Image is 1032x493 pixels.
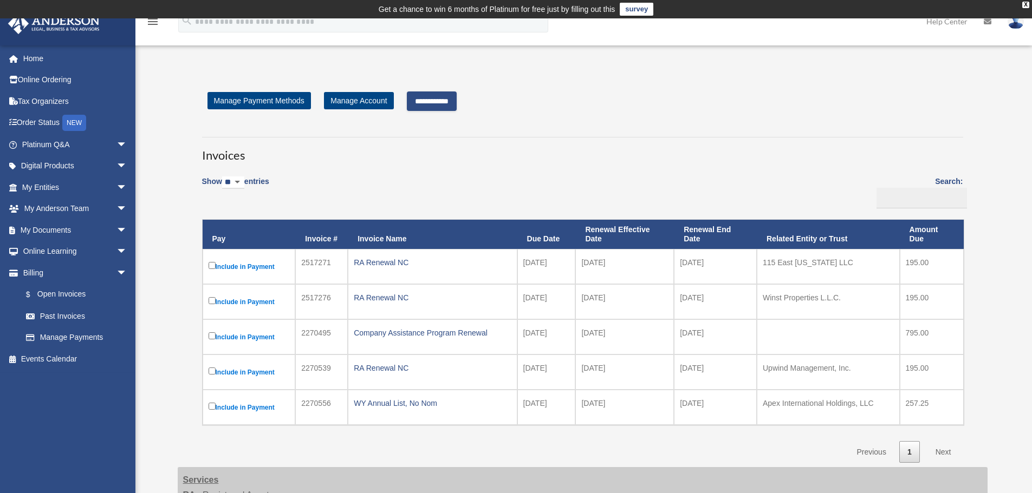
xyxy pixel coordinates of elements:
[15,305,138,327] a: Past Invoices
[757,220,900,249] th: Related Entity or Trust: activate to sort column ascending
[209,295,290,308] label: Include in Payment
[207,92,311,109] a: Manage Payment Methods
[674,354,757,390] td: [DATE]
[62,115,86,131] div: NEW
[354,290,511,305] div: RA Renewal NC
[8,262,138,284] a: Billingarrow_drop_down
[202,175,269,200] label: Show entries
[1022,2,1029,8] div: close
[575,354,674,390] td: [DATE]
[116,155,138,178] span: arrow_drop_down
[877,188,967,208] input: Search:
[146,15,159,28] i: menu
[575,284,674,319] td: [DATE]
[32,288,37,301] span: $
[146,19,159,28] a: menu
[181,15,193,27] i: search
[209,330,290,344] label: Include in Payment
[575,249,674,284] td: [DATE]
[116,198,138,220] span: arrow_drop_down
[203,220,296,249] th: Pay: activate to sort column descending
[379,3,615,16] div: Get a chance to win 6 months of Platinum for free just by filling out this
[757,354,900,390] td: Upwind Management, Inc.
[116,241,138,263] span: arrow_drop_down
[757,284,900,319] td: Winst Properties L.L.C.
[575,220,674,249] th: Renewal Effective Date: activate to sort column ascending
[116,134,138,156] span: arrow_drop_down
[674,390,757,425] td: [DATE]
[8,219,144,241] a: My Documentsarrow_drop_down
[575,319,674,354] td: [DATE]
[8,90,144,112] a: Tax Organizers
[674,284,757,319] td: [DATE]
[222,176,244,189] select: Showentries
[517,220,576,249] th: Due Date: activate to sort column ascending
[295,220,348,249] th: Invoice #: activate to sort column ascending
[517,390,576,425] td: [DATE]
[8,69,144,91] a: Online Ordering
[324,92,393,109] a: Manage Account
[517,284,576,319] td: [DATE]
[8,348,144,370] a: Events Calendar
[517,249,576,284] td: [DATE]
[209,262,216,269] input: Include in Payment
[900,390,964,425] td: 257.25
[209,297,216,304] input: Include in Payment
[295,284,348,319] td: 2517276
[900,249,964,284] td: 195.00
[899,441,920,463] a: 1
[295,249,348,284] td: 2517271
[354,325,511,340] div: Company Assistance Program Renewal
[116,176,138,199] span: arrow_drop_down
[15,327,138,349] a: Manage Payments
[348,220,517,249] th: Invoice Name: activate to sort column ascending
[8,134,144,155] a: Platinum Q&Aarrow_drop_down
[620,3,653,16] a: survey
[8,155,144,177] a: Digital Productsarrow_drop_down
[517,319,576,354] td: [DATE]
[873,175,963,208] label: Search:
[5,13,103,34] img: Anderson Advisors Platinum Portal
[295,390,348,425] td: 2270556
[116,262,138,284] span: arrow_drop_down
[209,260,290,273] label: Include in Payment
[116,219,138,241] span: arrow_drop_down
[848,441,894,463] a: Previous
[900,354,964,390] td: 195.00
[209,403,216,410] input: Include in Payment
[900,220,964,249] th: Amount Due: activate to sort column ascending
[209,365,290,379] label: Include in Payment
[354,360,511,376] div: RA Renewal NC
[575,390,674,425] td: [DATE]
[209,332,216,339] input: Include in Payment
[295,319,348,354] td: 2270495
[674,220,757,249] th: Renewal End Date: activate to sort column ascending
[900,284,964,319] td: 195.00
[202,137,963,164] h3: Invoices
[209,367,216,374] input: Include in Payment
[15,284,133,306] a: $Open Invoices
[517,354,576,390] td: [DATE]
[674,319,757,354] td: [DATE]
[8,198,144,220] a: My Anderson Teamarrow_drop_down
[757,249,900,284] td: 115 East [US_STATE] LLC
[8,176,144,198] a: My Entitiesarrow_drop_down
[674,249,757,284] td: [DATE]
[295,354,348,390] td: 2270539
[354,396,511,411] div: WY Annual List, No Nom
[8,48,144,69] a: Home
[183,475,219,484] strong: Services
[354,255,511,270] div: RA Renewal NC
[209,400,290,414] label: Include in Payment
[757,390,900,425] td: Apex International Holdings, LLC
[8,241,144,262] a: Online Learningarrow_drop_down
[900,319,964,354] td: 795.00
[8,112,144,134] a: Order StatusNEW
[1008,14,1024,29] img: User Pic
